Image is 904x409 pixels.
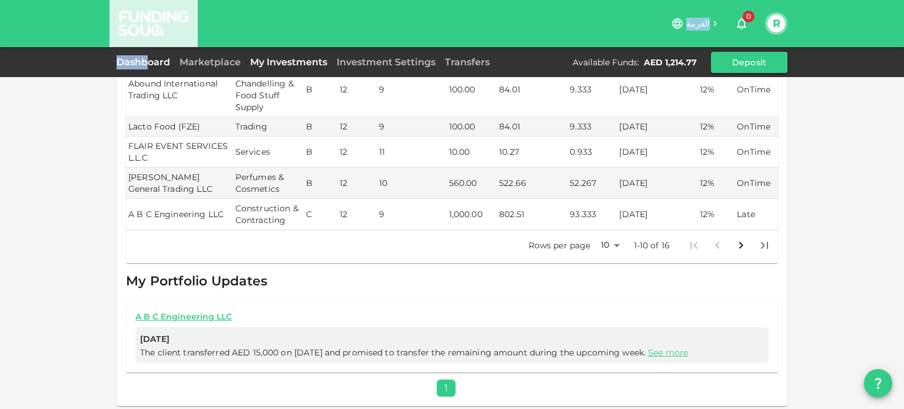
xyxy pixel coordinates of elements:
span: العربية [686,18,710,29]
td: 84.01 [497,117,567,137]
span: My Portfolio Updates [126,273,267,289]
td: B [304,62,337,117]
td: 10.27 [497,137,567,168]
td: Perfumes & Cosmetics [233,168,304,199]
a: Dashboard [117,56,175,68]
a: See more [648,347,688,358]
td: 9 [377,117,447,137]
td: B [304,137,337,168]
td: FLAIR EVENT SERVICES L.L.C [126,137,233,168]
a: Investment Settings [332,56,440,68]
td: 84.01 [497,62,567,117]
td: B [304,168,337,199]
td: 9.333 [567,62,617,117]
td: 12% [697,137,735,168]
td: 12 [337,62,377,117]
span: [DATE] [140,332,764,347]
td: C [304,199,337,230]
td: 52.267 [567,168,617,199]
td: Late [734,199,778,230]
td: 522.66 [497,168,567,199]
div: Available Funds : [573,56,639,68]
td: Services [233,137,304,168]
div: 10 [596,237,624,254]
p: 1-10 of 16 [634,240,670,251]
div: AED 1,214.77 [644,56,697,68]
td: OnTime [734,137,778,168]
td: Abound International Trading LLC [126,62,233,117]
a: My Investments [245,56,332,68]
td: 12% [697,168,735,199]
td: 100.00 [447,117,497,137]
button: R [767,15,785,32]
button: question [864,369,892,397]
td: [DATE] [617,117,697,137]
td: 9.333 [567,117,617,137]
td: B [304,117,337,137]
td: 12 [337,168,377,199]
td: [DATE] [617,62,697,117]
a: Transfers [440,56,494,68]
td: OnTime [734,62,778,117]
td: 12 [337,117,377,137]
td: Trading [233,117,304,137]
td: 560.00 [447,168,497,199]
td: 100.00 [447,62,497,117]
td: OnTime [734,168,778,199]
p: Rows per page [529,240,591,251]
span: 0 [743,11,755,22]
td: [DATE] [617,137,697,168]
td: 1,000.00 [447,199,497,230]
td: [DATE] [617,168,697,199]
span: The client transferred AED 15,000 on [DATE] and promised to transfer the remaining amount during ... [140,347,690,358]
td: Ship Chandelling & Food Stuff Supply [233,62,304,117]
td: [PERSON_NAME] General Trading LLC [126,168,233,199]
a: A B C Engineering LLC [135,311,769,322]
td: 12% [697,62,735,117]
td: 9 [377,62,447,117]
button: Go to last page [753,234,776,257]
td: 10.00 [447,137,497,168]
td: 9 [377,199,447,230]
button: 0 [730,12,753,35]
td: Construction & Contracting [233,199,304,230]
td: A B C Engineering LLC [126,199,233,230]
td: OnTime [734,117,778,137]
td: 12% [697,199,735,230]
td: Lacto Food (FZE) [126,117,233,137]
button: Go to next page [729,234,753,257]
td: 12 [337,199,377,230]
td: 11 [377,137,447,168]
td: 93.333 [567,199,617,230]
button: Deposit [711,52,787,73]
td: [DATE] [617,199,697,230]
td: 802.51 [497,199,567,230]
td: 0.933 [567,137,617,168]
a: Marketplace [175,56,245,68]
td: 12% [697,117,735,137]
td: 12 [337,137,377,168]
td: 10 [377,168,447,199]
